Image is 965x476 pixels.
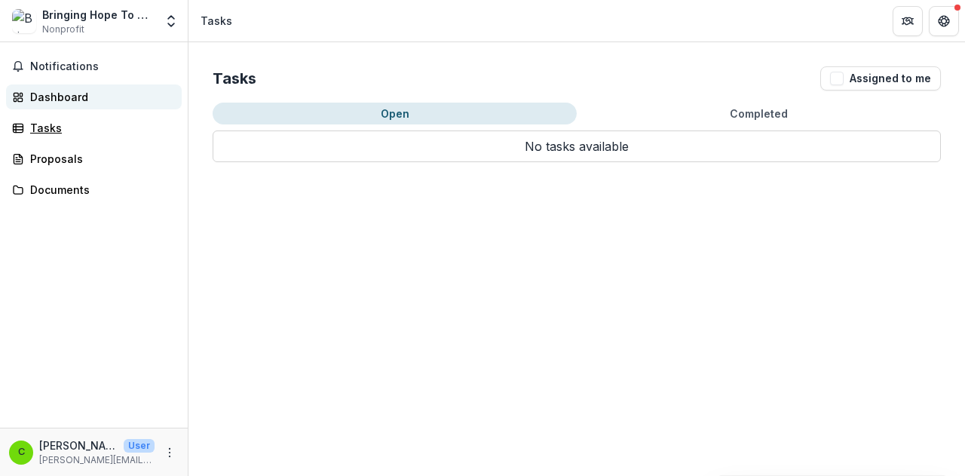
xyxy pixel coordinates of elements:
nav: breadcrumb [195,10,238,32]
p: [PERSON_NAME][EMAIL_ADDRESS][DOMAIN_NAME] [39,453,155,467]
a: Tasks [6,115,182,140]
span: Nonprofit [42,23,84,36]
button: More [161,444,179,462]
p: User [124,439,155,453]
div: Tasks [201,13,232,29]
button: Notifications [6,54,182,78]
img: Bringing Hope To The Family USA [12,9,36,33]
div: Dashboard [30,89,170,105]
div: Proposals [30,151,170,167]
div: christine@bringinghopeusa.org [18,447,25,457]
button: Completed [577,103,941,124]
a: Proposals [6,146,182,171]
div: Bringing Hope To The Family USA [42,7,155,23]
button: Get Help [929,6,959,36]
h2: Tasks [213,69,256,88]
button: Assigned to me [820,66,941,91]
div: Tasks [30,120,170,136]
button: Partners [893,6,923,36]
button: Open [213,103,577,124]
p: No tasks available [213,131,941,162]
div: Documents [30,182,170,198]
span: Notifications [30,60,176,73]
a: Dashboard [6,84,182,109]
button: Open entity switcher [161,6,182,36]
p: [PERSON_NAME][EMAIL_ADDRESS][DOMAIN_NAME] [39,438,118,453]
a: Documents [6,177,182,202]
